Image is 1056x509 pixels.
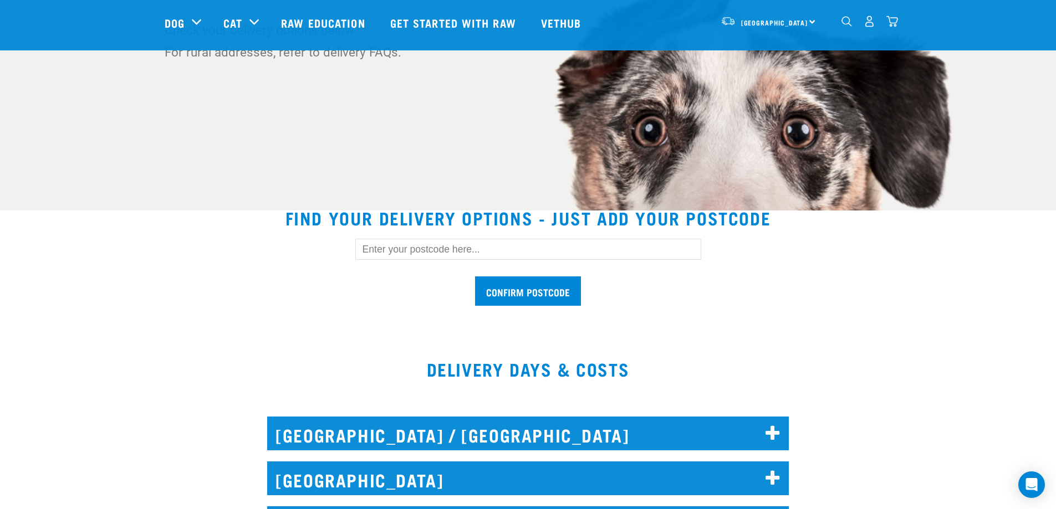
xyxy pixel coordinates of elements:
[379,1,530,45] a: Get started with Raw
[721,16,736,26] img: van-moving.png
[741,20,808,24] span: [GEOGRAPHIC_DATA]
[165,14,185,31] a: Dog
[355,239,701,260] input: Enter your postcode here...
[13,208,1043,228] h2: Find your delivery options - just add your postcode
[1018,471,1045,498] div: Open Intercom Messenger
[270,1,379,45] a: Raw Education
[267,417,789,450] h2: [GEOGRAPHIC_DATA] / [GEOGRAPHIC_DATA]
[267,461,789,495] h2: [GEOGRAPHIC_DATA]
[886,16,898,27] img: home-icon@2x.png
[841,16,852,27] img: home-icon-1@2x.png
[864,16,875,27] img: user.png
[223,14,242,31] a: Cat
[530,1,595,45] a: Vethub
[475,276,581,306] input: Confirm postcode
